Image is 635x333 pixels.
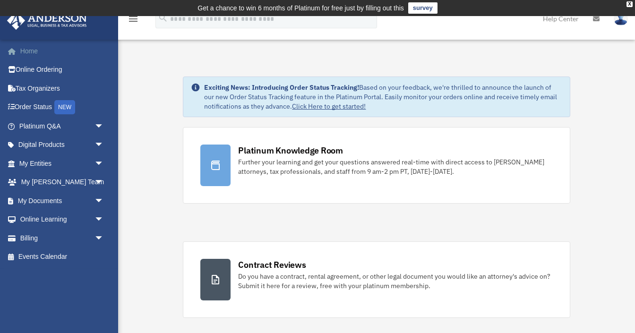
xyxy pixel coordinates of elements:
[54,100,75,114] div: NEW
[94,210,113,230] span: arrow_drop_down
[238,259,306,271] div: Contract Reviews
[183,241,570,318] a: Contract Reviews Do you have a contract, rental agreement, or other legal document you would like...
[614,12,628,26] img: User Pic
[94,191,113,211] span: arrow_drop_down
[7,248,118,266] a: Events Calendar
[7,191,118,210] a: My Documentsarrow_drop_down
[128,17,139,25] a: menu
[204,83,562,111] div: Based on your feedback, we're thrilled to announce the launch of our new Order Status Tracking fe...
[7,136,118,154] a: Digital Productsarrow_drop_down
[7,173,118,192] a: My [PERSON_NAME] Teamarrow_drop_down
[7,229,118,248] a: Billingarrow_drop_down
[626,1,633,7] div: close
[7,210,118,229] a: Online Learningarrow_drop_down
[204,83,359,92] strong: Exciting News: Introducing Order Status Tracking!
[7,117,118,136] a: Platinum Q&Aarrow_drop_down
[128,13,139,25] i: menu
[4,11,90,30] img: Anderson Advisors Platinum Portal
[292,102,366,111] a: Click Here to get started!
[94,229,113,248] span: arrow_drop_down
[94,136,113,155] span: arrow_drop_down
[238,272,552,290] div: Do you have a contract, rental agreement, or other legal document you would like an attorney's ad...
[94,173,113,192] span: arrow_drop_down
[7,98,118,117] a: Order StatusNEW
[158,13,168,23] i: search
[94,154,113,173] span: arrow_drop_down
[183,127,570,204] a: Platinum Knowledge Room Further your learning and get your questions answered real-time with dire...
[238,145,343,156] div: Platinum Knowledge Room
[7,42,118,60] a: Home
[408,2,438,14] a: survey
[7,154,118,173] a: My Entitiesarrow_drop_down
[197,2,404,14] div: Get a chance to win 6 months of Platinum for free just by filling out this
[238,157,552,176] div: Further your learning and get your questions answered real-time with direct access to [PERSON_NAM...
[94,117,113,136] span: arrow_drop_down
[7,60,118,79] a: Online Ordering
[7,79,118,98] a: Tax Organizers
